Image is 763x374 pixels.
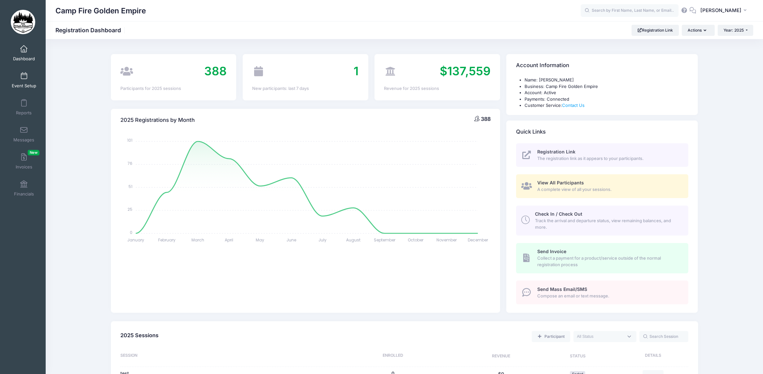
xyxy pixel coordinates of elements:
[639,331,688,342] input: Search Session
[120,111,195,129] h4: 2025 Registrations by Month
[55,3,146,18] h1: Camp Fire Golden Empire
[516,143,688,167] a: Registration Link The registration link as it appears to your participants.
[11,10,35,34] img: Camp Fire Golden Empire
[696,3,753,18] button: [PERSON_NAME]
[8,69,39,92] a: Event Setup
[537,186,681,193] span: A complete view of all your sessions.
[436,237,457,243] tspan: November
[724,28,744,33] span: Year: 2025
[525,90,688,96] li: Account: Active
[8,177,39,200] a: Financials
[16,110,32,116] span: Reports
[537,255,681,268] span: Collect a payment for a product/service outside of the normal registration process
[256,237,264,243] tspan: May
[325,352,461,360] div: Enrolled
[516,243,688,273] a: Send Invoice Collect a payment for a product/service outside of the normal registration process
[354,64,359,78] span: 1
[127,237,144,243] tspan: January
[537,249,566,254] span: Send Invoice
[8,150,39,173] a: InvoicesNew
[516,206,688,236] a: Check In / Check Out Track the arrival and departure status, view remaining balances, and more.
[14,191,34,197] span: Financials
[537,293,681,299] span: Compose an email or text message.
[346,237,360,243] tspan: August
[537,149,575,154] span: Registration Link
[537,155,681,162] span: The registration link as it appears to your participants.
[516,174,688,198] a: View All Participants A complete view of all your sessions.
[13,56,35,62] span: Dashboard
[408,237,424,243] tspan: October
[440,64,491,78] span: $137,559
[516,122,546,141] h4: Quick Links
[535,211,582,217] span: Check In / Check Out
[318,237,326,243] tspan: July
[130,229,132,235] tspan: 0
[525,102,688,109] li: Customer Service:
[13,137,34,143] span: Messages
[286,237,296,243] tspan: June
[525,83,688,90] li: Business: Camp Fire Golden Empire
[120,352,325,360] div: Session
[120,85,227,92] div: Participants for 2025 sessions
[384,85,490,92] div: Revenue for 2025 sessions
[120,332,159,338] span: 2025 Sessions
[127,137,132,143] tspan: 101
[581,4,679,17] input: Search by First Name, Last Name, or Email...
[8,96,39,119] a: Reports
[128,161,132,166] tspan: 76
[537,286,587,292] span: Send Mass Email/SMS
[158,237,175,243] tspan: February
[562,103,585,108] a: Contact Us
[204,64,227,78] span: 388
[252,85,359,92] div: New participants: last 7 days
[374,237,396,243] tspan: September
[537,180,584,185] span: View All Participants
[516,280,688,304] a: Send Mass Email/SMS Compose an email or text message.
[700,7,741,14] span: [PERSON_NAME]
[525,96,688,103] li: Payments: Connected
[129,183,132,189] tspan: 51
[718,25,753,36] button: Year: 2025
[535,218,681,230] span: Track the arrival and departure status, view remaining balances, and more.
[481,116,491,122] span: 388
[532,331,570,342] a: Add a new manual registration
[28,150,39,155] span: New
[577,334,623,339] textarea: Search
[682,25,714,36] button: Actions
[8,42,39,65] a: Dashboard
[615,352,688,360] div: Details
[525,77,688,83] li: Name: [PERSON_NAME]
[12,83,36,89] span: Event Setup
[8,123,39,146] a: Messages
[128,207,132,212] tspan: 25
[191,237,204,243] tspan: March
[55,27,127,34] h1: Registration Dashboard
[541,352,614,360] div: Status
[468,237,488,243] tspan: December
[16,164,32,170] span: Invoices
[461,352,541,360] div: Revenue
[632,25,679,36] a: Registration Link
[516,56,569,75] h4: Account Information
[225,237,233,243] tspan: April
